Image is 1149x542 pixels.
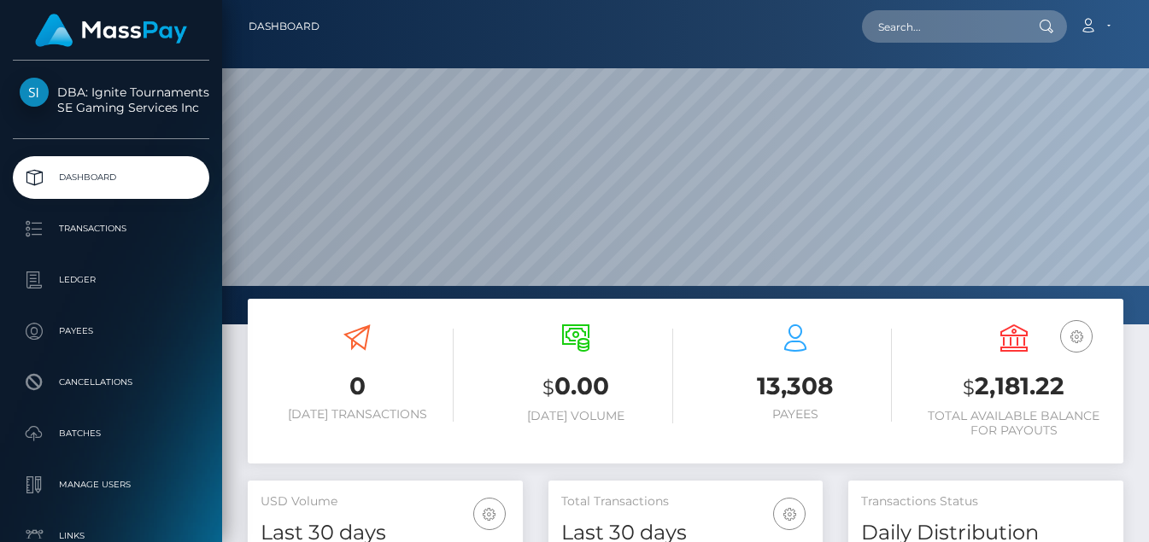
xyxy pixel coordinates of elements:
[13,463,209,506] a: Manage Users
[35,14,187,47] img: MassPay Logo
[861,493,1111,510] h5: Transactions Status
[20,267,202,293] p: Ledger
[917,370,1111,405] h3: 2,181.22
[13,85,209,115] span: DBA: Ignite Tournaments SE Gaming Services Inc
[13,259,209,301] a: Ledger
[261,493,510,510] h5: USD Volume
[20,165,202,190] p: Dashboard
[20,421,202,446] p: Batches
[561,493,811,510] h5: Total Transactions
[13,361,209,404] a: Cancellations
[261,407,454,422] h6: [DATE] Transactions
[249,9,319,44] a: Dashboard
[20,216,202,242] p: Transactions
[13,412,209,455] a: Batches
[13,310,209,353] a: Payees
[699,370,892,403] h3: 13,308
[20,78,49,107] img: SE Gaming Services Inc
[479,370,672,405] h3: 0.00
[20,472,202,498] p: Manage Users
[20,370,202,395] p: Cancellations
[13,207,209,250] a: Transactions
[542,376,554,399] small: $
[917,409,1111,438] h6: Total Available Balance for Payouts
[13,156,209,199] a: Dashboard
[862,10,1023,43] input: Search...
[699,407,892,422] h6: Payees
[261,370,454,403] h3: 0
[963,376,975,399] small: $
[479,409,672,423] h6: [DATE] Volume
[20,318,202,344] p: Payees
